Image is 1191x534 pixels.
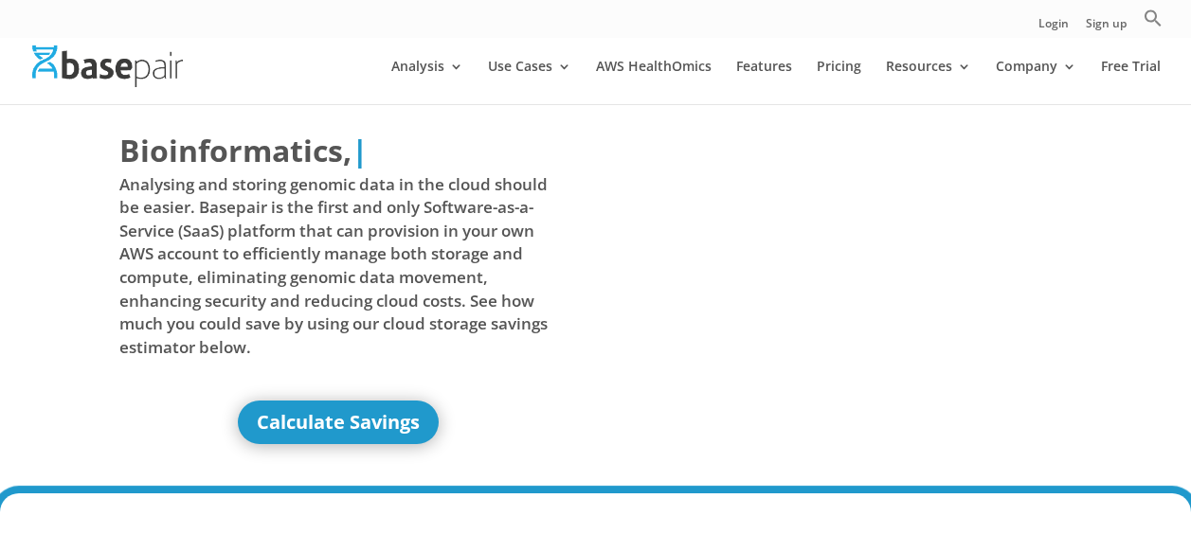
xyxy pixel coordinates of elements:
[596,60,712,104] a: AWS HealthOmics
[488,60,571,104] a: Use Cases
[1144,9,1163,38] a: Search Icon Link
[1086,18,1127,38] a: Sign up
[119,129,352,172] span: Bioinformatics,
[996,60,1076,104] a: Company
[1144,9,1163,27] svg: Search
[32,45,183,86] img: Basepair
[1038,18,1069,38] a: Login
[608,129,1046,375] iframe: Basepair - NGS Analysis Simplified
[238,400,439,444] a: Calculate Savings
[352,130,369,170] span: |
[119,173,557,360] span: Analysing and storing genomic data in the cloud should be easier. Basepair is the first and only ...
[817,60,861,104] a: Pricing
[736,60,792,104] a: Features
[391,60,463,104] a: Analysis
[886,60,971,104] a: Resources
[1101,60,1161,104] a: Free Trial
